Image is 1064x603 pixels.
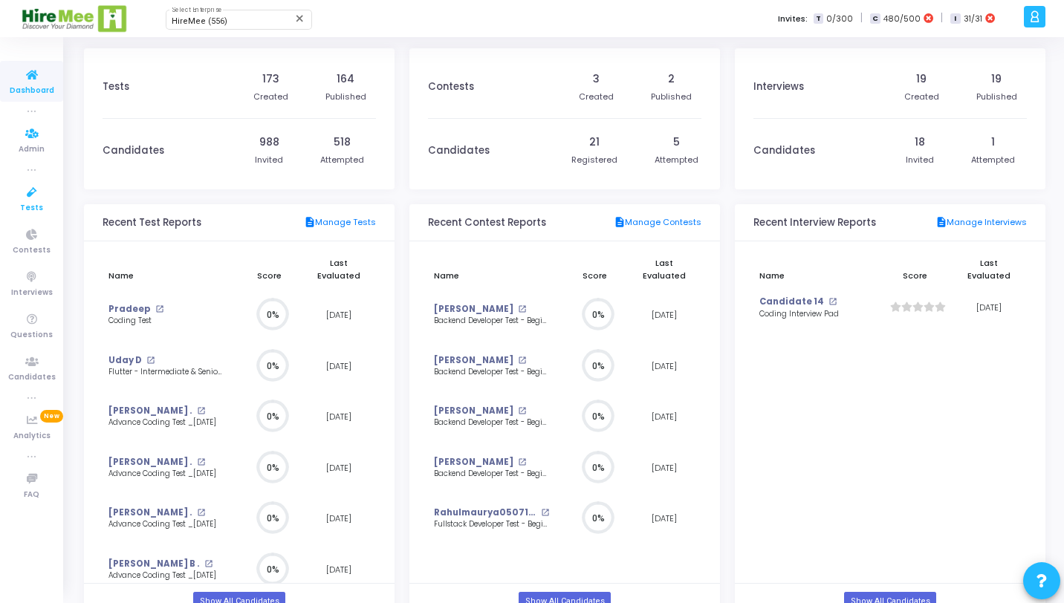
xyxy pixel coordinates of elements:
h3: Recent Test Reports [103,217,201,229]
span: 31/31 [964,13,982,25]
div: Published [651,91,692,103]
span: Questions [10,329,53,342]
a: Rahulmaurya05071998 [434,506,537,519]
div: 518 [334,134,351,150]
th: Name [428,249,562,290]
th: Score [879,249,952,290]
span: Dashboard [10,85,54,97]
a: Uday D [108,354,142,367]
span: Analytics [13,430,51,443]
span: Candidates [8,371,56,384]
h3: Candidates [103,145,164,157]
div: Published [325,91,366,103]
th: Score [562,249,626,290]
span: New [40,410,63,423]
div: Created [253,91,288,103]
mat-icon: open_in_new [204,560,213,568]
a: Manage Tests [304,216,376,229]
mat-icon: open_in_new [828,298,837,306]
td: [DATE] [627,443,701,494]
th: Last Evaluated [302,249,376,290]
div: Fullstack Developer Test - Beginner [434,519,549,530]
div: 19 [916,71,927,87]
div: Invited [255,154,283,166]
mat-icon: description [304,216,315,229]
mat-icon: open_in_new [197,458,205,466]
th: Last Evaluated [952,249,1027,290]
td: [DATE] [627,341,701,392]
div: 173 [262,71,279,87]
a: [PERSON_NAME] . [108,506,192,519]
div: Attempted [655,154,698,166]
th: Name [753,249,879,290]
mat-icon: Clear [294,13,306,25]
span: FAQ [24,489,39,501]
div: Backend Developer Test - Beginner [434,417,549,428]
div: Advance Coding Test _[DATE] [108,570,224,581]
div: Created [904,91,939,103]
a: Manage Contests [614,216,701,229]
mat-icon: open_in_new [197,509,205,517]
span: Tests [20,202,43,215]
div: Advance Coding Test _[DATE] [108,417,224,428]
div: 18 [915,134,925,150]
mat-icon: open_in_new [518,458,526,466]
div: Backend Developer Test - Beginner [434,469,549,480]
div: 19 [991,71,1002,87]
td: [DATE] [627,493,701,544]
mat-icon: open_in_new [197,407,205,415]
h3: Tests [103,81,129,93]
div: Flutter - Intermediate & Senior (4+ Years) [108,367,224,378]
a: [PERSON_NAME] [434,405,513,417]
div: Invited [906,154,934,166]
h3: Interviews [753,81,804,93]
span: | [941,10,943,26]
h3: Recent Contest Reports [428,217,546,229]
td: [DATE] [302,493,376,544]
a: Candidate 14 [759,296,824,308]
div: Created [579,91,614,103]
a: [PERSON_NAME] . [108,456,192,469]
a: [PERSON_NAME] B . [108,558,200,570]
h3: Candidates [753,145,815,157]
td: [DATE] [952,290,1027,326]
td: [DATE] [302,443,376,494]
div: 164 [337,71,354,87]
mat-icon: open_in_new [541,509,549,517]
th: Score [236,249,301,290]
mat-icon: open_in_new [155,305,163,313]
td: [DATE] [302,341,376,392]
span: Admin [19,143,45,156]
h3: Contests [428,81,474,93]
td: [DATE] [302,290,376,341]
div: 5 [673,134,680,150]
a: [PERSON_NAME] [434,456,513,469]
div: 21 [589,134,600,150]
div: Advance Coding Test _[DATE] [108,469,224,480]
mat-icon: open_in_new [518,407,526,415]
a: [PERSON_NAME] [434,303,513,316]
div: Attempted [971,154,1015,166]
mat-icon: open_in_new [518,356,526,365]
div: 3 [593,71,600,87]
mat-icon: description [935,216,947,229]
h3: Recent Interview Reports [753,217,876,229]
div: Backend Developer Test - Beginner [434,367,549,378]
mat-icon: open_in_new [518,305,526,313]
a: Pradeep [108,303,151,316]
div: Attempted [320,154,364,166]
div: Published [976,91,1017,103]
div: Coding Interview Pad [759,309,872,320]
a: [PERSON_NAME] [434,354,513,367]
td: [DATE] [627,290,701,341]
span: T [814,13,823,25]
div: Advance Coding Test _[DATE] [108,519,224,530]
td: [DATE] [302,391,376,443]
span: HireMee (556) [172,16,227,26]
span: | [860,10,863,26]
div: Backend Developer Test - Beginner [434,316,549,327]
div: 2 [668,71,675,87]
div: 1 [991,134,995,150]
span: C [870,13,880,25]
th: Name [103,249,236,290]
